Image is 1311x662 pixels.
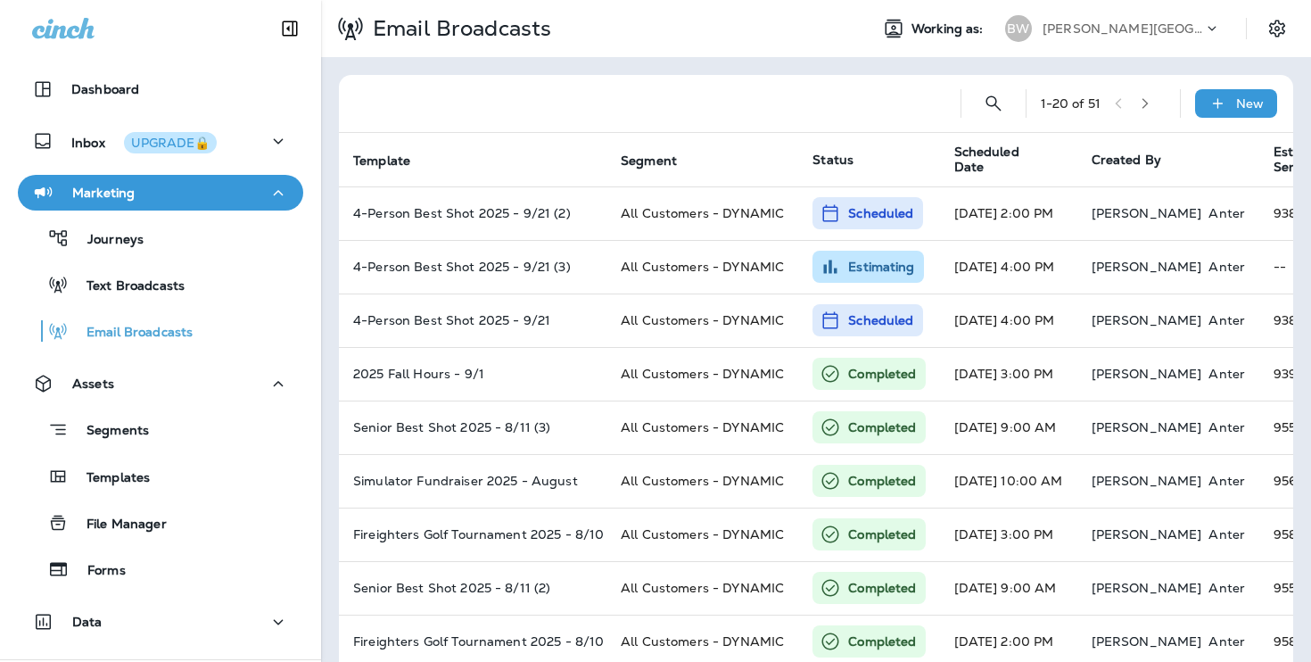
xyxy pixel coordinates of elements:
[69,278,185,295] p: Text Broadcasts
[621,473,784,489] span: All Customers - DYNAMIC
[69,325,193,342] p: Email Broadcasts
[954,145,1070,175] span: Scheduled Date
[1092,367,1202,381] p: [PERSON_NAME]
[18,504,303,542] button: File Manager
[848,472,916,490] p: Completed
[18,312,303,350] button: Email Broadcasts
[18,410,303,449] button: Segments
[940,561,1077,615] td: [DATE] 9:00 AM
[848,311,913,329] p: Scheduled
[1092,527,1202,542] p: [PERSON_NAME]
[1208,527,1245,542] p: Anter
[848,525,916,543] p: Completed
[1208,581,1245,595] p: Anter
[940,240,1077,294] td: [DATE] 4:00 PM
[353,634,592,649] p: Fireighters Golf Tournament 2025 - 8/10 (2)
[1092,634,1202,649] p: [PERSON_NAME]
[69,517,167,534] p: File Manager
[621,526,784,542] span: All Customers - DYNAMIC
[621,580,784,596] span: All Customers - DYNAMIC
[69,423,149,441] p: Segments
[848,258,914,276] p: Estimating
[18,458,303,495] button: Templates
[72,615,103,629] p: Data
[1208,420,1245,434] p: Anter
[353,153,410,169] span: Template
[18,175,303,211] button: Marketing
[621,633,784,650] span: All Customers - DYNAMIC
[1208,367,1245,381] p: Anter
[812,152,853,168] span: Status
[621,205,784,221] span: All Customers - DYNAMIC
[131,137,210,149] div: UPGRADE🔒
[18,219,303,257] button: Journeys
[18,604,303,640] button: Data
[848,204,913,222] p: Scheduled
[848,365,916,383] p: Completed
[911,21,987,37] span: Working as:
[621,366,784,382] span: All Customers - DYNAMIC
[1092,313,1202,327] p: [PERSON_NAME]
[72,377,114,391] p: Assets
[18,123,303,159] button: InboxUPGRADE🔒
[71,132,217,151] p: Inbox
[1208,634,1245,649] p: Anter
[1208,474,1245,488] p: Anter
[1092,206,1202,220] p: [PERSON_NAME]
[18,71,303,107] button: Dashboard
[353,206,592,220] p: 4-Person Best Shot 2025 - 9/21 (2)
[18,266,303,303] button: Text Broadcasts
[1092,152,1161,168] span: Created By
[1041,96,1101,111] div: 1 - 20 of 51
[18,366,303,401] button: Assets
[940,401,1077,454] td: [DATE] 9:00 AM
[1092,260,1202,274] p: [PERSON_NAME]
[1261,12,1293,45] button: Settings
[353,581,592,595] p: Senior Best Shot 2025 - 8/11 (2)
[366,15,551,42] p: Email Broadcasts
[621,153,677,169] span: Segment
[621,259,784,275] span: All Customers - DYNAMIC
[18,550,303,588] button: Forms
[353,153,433,169] span: Template
[940,294,1077,347] td: [DATE] 4:00 PM
[353,313,592,327] p: 4-Person Best Shot 2025 - 9/21
[70,232,144,249] p: Journeys
[1005,15,1032,42] div: BW
[71,82,139,96] p: Dashboard
[353,420,592,434] p: Senior Best Shot 2025 - 8/11 (3)
[940,454,1077,508] td: [DATE] 10:00 AM
[954,145,1047,175] span: Scheduled Date
[353,474,592,488] p: Simulator Fundraiser 2025 - August
[70,563,126,580] p: Forms
[353,367,592,381] p: 2025 Fall Hours - 9/1
[124,132,217,153] button: UPGRADE🔒
[72,186,135,200] p: Marketing
[353,260,592,274] p: 4-Person Best Shot 2025 - 9/21 (3)
[621,153,700,169] span: Segment
[265,11,315,46] button: Collapse Sidebar
[940,186,1077,240] td: [DATE] 2:00 PM
[848,579,916,597] p: Completed
[1208,313,1245,327] p: Anter
[940,347,1077,401] td: [DATE] 3:00 PM
[1043,21,1203,36] p: [PERSON_NAME][GEOGRAPHIC_DATA][PERSON_NAME]
[621,312,784,328] span: All Customers - DYNAMIC
[976,86,1011,121] button: Search Email Broadcasts
[1092,474,1202,488] p: [PERSON_NAME]
[1208,206,1245,220] p: Anter
[353,527,592,542] p: Fireighters Golf Tournament 2025 - 8/10 (3)
[848,633,916,650] p: Completed
[848,418,916,436] p: Completed
[1092,420,1202,434] p: [PERSON_NAME]
[69,470,150,487] p: Templates
[621,419,784,435] span: All Customers - DYNAMIC
[1236,96,1264,111] p: New
[1092,581,1202,595] p: [PERSON_NAME]
[940,508,1077,561] td: [DATE] 3:00 PM
[1208,260,1245,274] p: Anter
